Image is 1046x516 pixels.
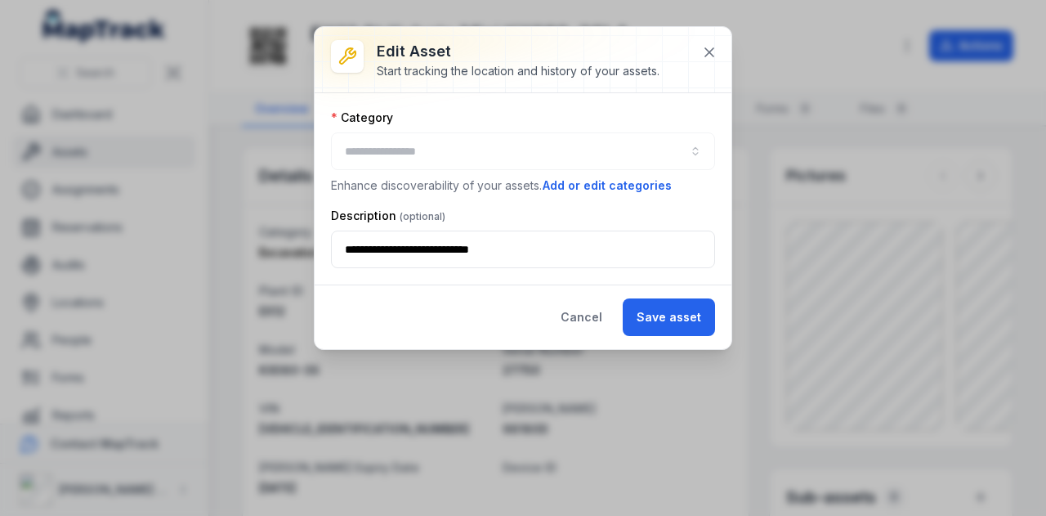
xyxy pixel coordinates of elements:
[331,177,715,195] p: Enhance discoverability of your assets.
[623,298,715,336] button: Save asset
[547,298,616,336] button: Cancel
[377,40,659,63] h3: Edit asset
[542,177,673,195] button: Add or edit categories
[331,110,393,126] label: Category
[377,63,659,79] div: Start tracking the location and history of your assets.
[331,208,445,224] label: Description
